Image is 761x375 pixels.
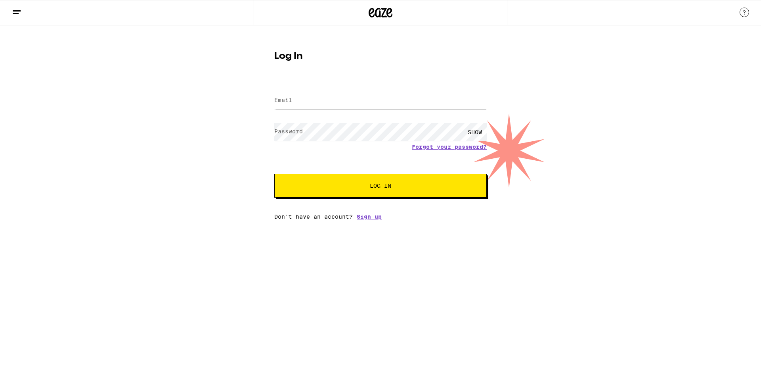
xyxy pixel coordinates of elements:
button: Log In [274,174,487,198]
a: Sign up [357,213,382,220]
span: Log In [370,183,391,188]
h1: Log In [274,52,487,61]
input: Email [274,92,487,110]
label: Password [274,128,303,135]
a: Forgot your password? [412,144,487,150]
label: Email [274,97,292,103]
div: SHOW [463,123,487,141]
div: Don't have an account? [274,213,487,220]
